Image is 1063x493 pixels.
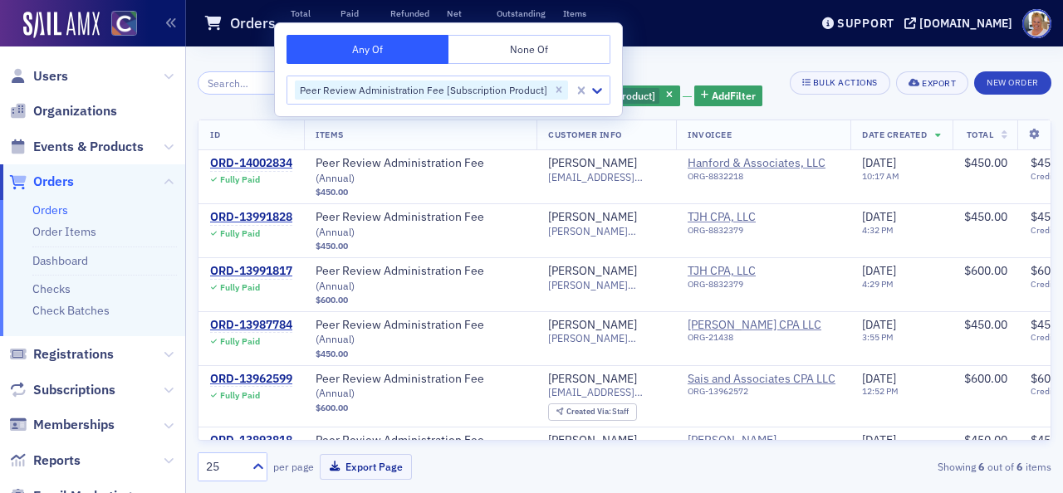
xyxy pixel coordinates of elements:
[964,155,1007,170] span: $450.00
[548,210,637,225] a: [PERSON_NAME]
[862,263,896,278] span: [DATE]
[1022,9,1051,38] span: Profile
[9,173,74,191] a: Orders
[316,332,355,345] span: ( Annual )
[862,385,899,397] time: 12:52 PM
[548,129,622,140] span: Customer Info
[964,317,1007,332] span: $450.00
[33,173,74,191] span: Orders
[548,372,637,387] a: [PERSON_NAME]
[210,372,292,387] a: ORD-13962599
[548,264,637,279] a: [PERSON_NAME]
[548,156,637,171] a: [PERSON_NAME]
[688,264,839,295] span: TJH CPA, LLC
[688,433,839,465] span: Lance R McMahon
[688,225,839,242] div: ORG-8832379
[33,67,68,85] span: Users
[922,79,956,88] div: Export
[548,386,664,398] span: [EMAIL_ADDRESS][DOMAIN_NAME]
[287,35,448,64] button: Any Of
[316,372,525,401] a: Peer Review Administration Fee (Annual)
[316,349,348,359] span: $450.00
[316,187,348,198] span: $450.00
[548,225,664,237] span: [PERSON_NAME][EMAIL_ADDRESS][DOMAIN_NAME]
[230,13,276,33] h1: Orders
[688,156,839,188] span: Hanford & Associates, LLC
[862,371,896,386] span: [DATE]
[813,78,878,87] div: Bulk Actions
[316,279,355,292] span: ( Annual )
[964,432,1007,447] span: $450.00
[316,386,355,399] span: ( Annual )
[390,7,429,19] p: Refunded
[862,224,894,236] time: 4:32 PM
[9,452,81,470] a: Reports
[9,416,115,434] a: Memberships
[964,209,1007,224] span: $450.00
[32,303,110,318] a: Check Batches
[291,7,323,19] p: Total
[548,318,637,333] a: [PERSON_NAME]
[688,156,839,171] span: Hanford & Associates, LLC
[862,129,927,140] span: Date Created
[778,459,1051,474] div: Showing out of items
[688,210,839,242] span: TJH CPA, LLC
[862,432,896,447] span: [DATE]
[316,433,525,462] span: Peer Review Administration Fee
[862,317,896,332] span: [DATE]
[497,7,546,19] p: Outstanding
[210,318,292,333] a: ORD-13987784
[9,102,117,120] a: Organizations
[295,81,550,100] div: Peer Review Administration Fee [Subscription Product]
[904,17,1018,29] button: [DOMAIN_NAME]
[32,281,71,296] a: Checks
[33,381,115,399] span: Subscriptions
[220,336,260,347] div: Fully Paid
[210,156,292,171] div: ORD-14002834
[210,433,292,448] a: ORD-13893818
[9,138,144,156] a: Events & Products
[448,35,610,64] button: None Of
[316,129,344,140] span: Items
[694,85,762,106] button: AddFilter
[566,408,629,417] div: Staff
[316,171,355,184] span: ( Annual )
[688,372,839,387] span: Sais and Associates CPA LLC
[9,67,68,85] a: Users
[688,318,839,333] span: Edward Howard CPA LLC
[316,156,525,185] span: Peer Review Administration Fee
[33,416,115,434] span: Memberships
[316,295,348,305] span: $600.00
[688,318,839,333] a: [PERSON_NAME] CPA LLC
[566,406,613,417] span: Created Via :
[316,403,348,413] span: $600.00
[33,452,81,470] span: Reports
[862,278,894,290] time: 4:29 PM
[919,16,1012,31] div: [DOMAIN_NAME]
[210,264,292,279] div: ORD-13991817
[316,264,525,293] a: Peer Review Administration Fee (Annual)
[9,345,114,364] a: Registrations
[548,171,664,183] span: [EMAIL_ADDRESS][PERSON_NAME][DOMAIN_NAME]
[550,81,568,100] div: Remove Peer Review Administration Fee [Subscription Product]
[220,390,260,401] div: Fully Paid
[688,129,732,140] span: Invoicee
[862,155,896,170] span: [DATE]
[862,209,896,224] span: [DATE]
[964,263,1007,278] span: $600.00
[447,7,479,19] p: Net
[548,279,664,291] span: [PERSON_NAME][EMAIL_ADDRESS][DOMAIN_NAME]
[316,372,525,401] span: Peer Review Administration Fee
[548,433,637,448] div: [PERSON_NAME]
[100,11,137,39] a: View Homepage
[210,210,292,225] a: ORD-13991828
[273,459,314,474] label: per page
[837,16,894,31] div: Support
[688,279,839,295] div: ORG-8832379
[316,156,525,185] a: Peer Review Administration Fee (Annual)
[111,11,137,37] img: SailAMX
